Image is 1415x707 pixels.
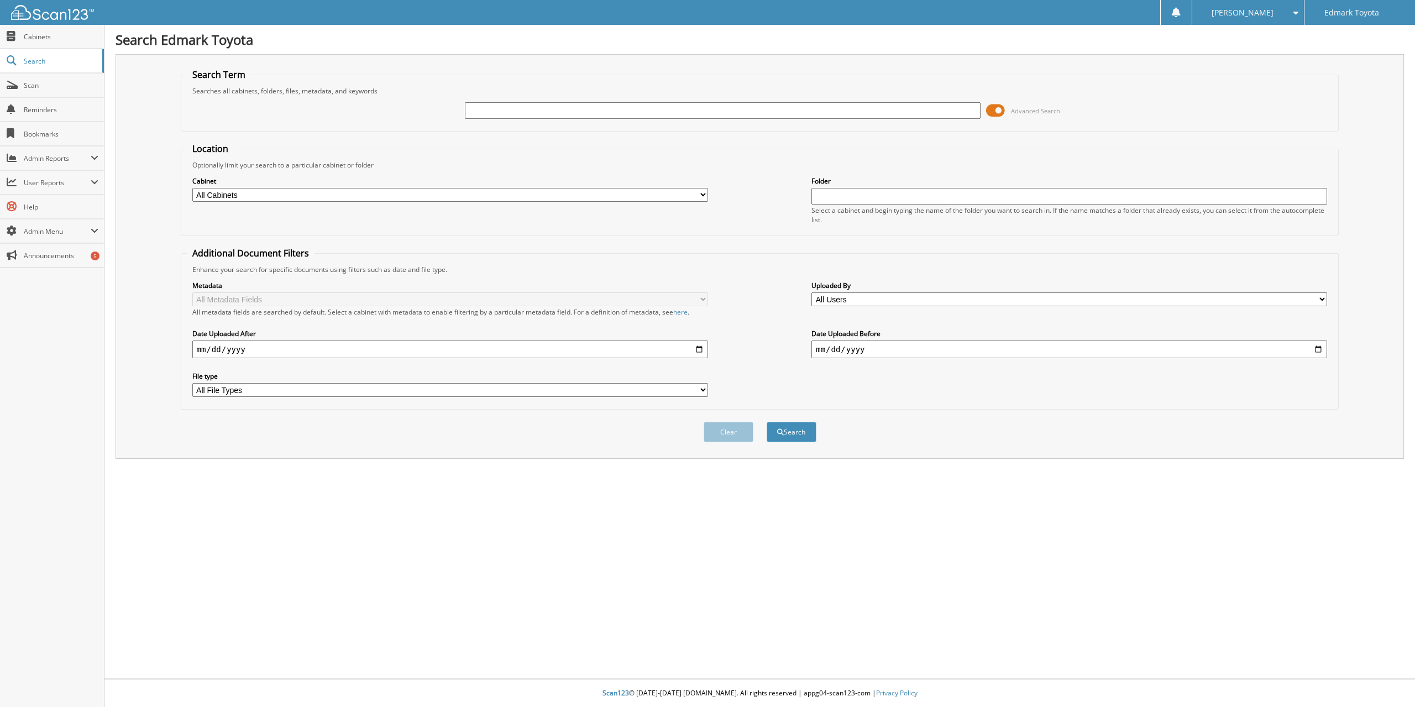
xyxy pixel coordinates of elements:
img: scan123-logo-white.svg [11,5,94,20]
span: Search [24,56,97,66]
span: Scan123 [602,688,629,698]
div: Enhance your search for specific documents using filters such as date and file type. [187,265,1333,274]
span: Scan [24,81,98,90]
label: Date Uploaded Before [811,329,1327,338]
label: Uploaded By [811,281,1327,290]
span: Admin Menu [24,227,91,236]
input: start [192,341,708,358]
label: Date Uploaded After [192,329,708,338]
div: All metadata fields are searched by default. Select a cabinet with metadata to enable filtering b... [192,307,708,317]
a: here [673,307,688,317]
legend: Search Term [187,69,251,81]
span: Bookmarks [24,129,98,139]
span: Cabinets [24,32,98,41]
label: Folder [811,176,1327,186]
span: User Reports [24,178,91,187]
span: Help [24,202,98,212]
div: Searches all cabinets, folders, files, metadata, and keywords [187,86,1333,96]
span: Admin Reports [24,154,91,163]
div: © [DATE]-[DATE] [DOMAIN_NAME]. All rights reserved | appg04-scan123-com | [104,680,1415,707]
iframe: Chat Widget [1360,654,1415,707]
span: Announcements [24,251,98,260]
h1: Search Edmark Toyota [116,30,1404,49]
div: 5 [91,252,99,260]
label: File type [192,371,708,381]
span: Reminders [24,105,98,114]
button: Clear [704,422,753,442]
span: Advanced Search [1011,107,1060,115]
span: [PERSON_NAME] [1212,9,1273,16]
span: Edmark Toyota [1324,9,1379,16]
div: Select a cabinet and begin typing the name of the folder you want to search in. If the name match... [811,206,1327,224]
label: Cabinet [192,176,708,186]
legend: Additional Document Filters [187,247,315,259]
div: Optionally limit your search to a particular cabinet or folder [187,160,1333,170]
label: Metadata [192,281,708,290]
legend: Location [187,143,234,155]
a: Privacy Policy [876,688,918,698]
button: Search [767,422,816,442]
input: end [811,341,1327,358]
